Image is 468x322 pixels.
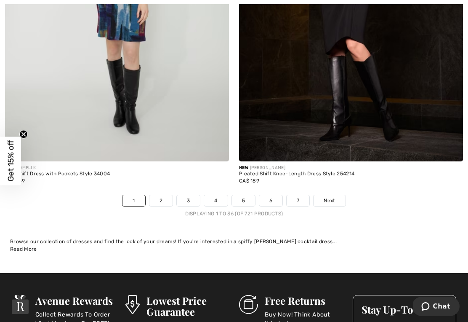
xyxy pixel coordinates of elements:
h3: Lowest Price Guarantee [146,295,229,317]
h3: Avenue Rewards [35,295,115,306]
h3: Free Returns [265,295,343,306]
span: Read More [10,246,37,252]
a: Next [314,195,345,206]
span: Next [324,197,335,204]
a: 4 [204,195,227,206]
img: Avenue Rewards [12,295,29,314]
img: Lowest Price Guarantee [125,295,140,314]
a: 5 [232,195,255,206]
span: New [239,165,248,170]
a: 3 [177,195,200,206]
button: Close teaser [19,130,28,139]
span: CA$ 189 [239,178,259,184]
iframe: Opens a widget where you can chat to one of our agents [413,297,460,318]
a: 7 [287,195,309,206]
div: Pleated Shift Knee-Length Dress Style 254214 [239,171,463,177]
a: 1 [122,195,145,206]
div: Browse our collection of dresses and find the look of your dreams! If you're interested in a spif... [10,238,458,245]
a: 2 [149,195,173,206]
h3: Stay Up-To-Date [362,304,447,315]
span: Get 15% off [6,140,16,182]
div: COMPLI K [5,165,229,171]
img: Free Returns [239,295,258,314]
div: [PERSON_NAME] [239,165,463,171]
div: Mini Shift Dress with Pockets Style 34004 [5,171,229,177]
a: 6 [259,195,282,206]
